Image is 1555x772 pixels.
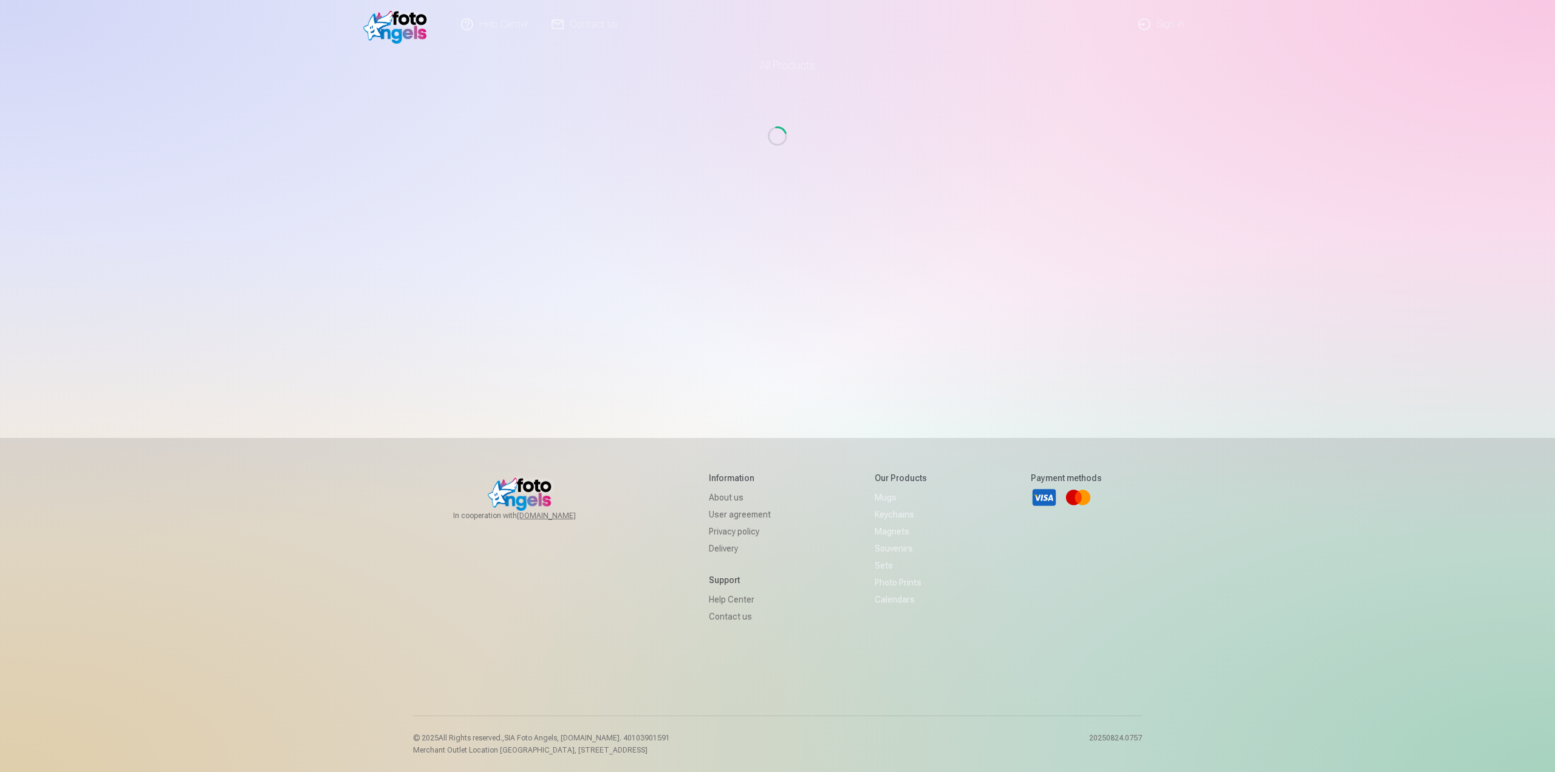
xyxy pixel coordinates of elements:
a: All products [726,49,830,83]
a: Contact us [709,608,771,625]
a: Mastercard [1065,484,1092,511]
p: Merchant Outlet Location [GEOGRAPHIC_DATA], [STREET_ADDRESS] [413,745,670,755]
img: /v1 [363,5,433,44]
a: Visa [1031,484,1058,511]
span: SIA Foto Angels, [DOMAIN_NAME]. 40103901591 [504,734,670,742]
p: © 2025 All Rights reserved. , [413,733,670,743]
a: [DOMAIN_NAME] [517,511,605,521]
a: Privacy policy [709,523,771,540]
a: About us [709,489,771,506]
h5: Payment methods [1031,472,1102,484]
h5: Information [709,472,771,484]
a: Keychains [875,506,927,523]
a: Delivery [709,540,771,557]
a: Photo prints [875,574,927,591]
a: User agreement [709,506,771,523]
a: Sets [875,557,927,574]
a: Calendars [875,591,927,608]
h5: Support [709,574,771,586]
span: In cooperation with [453,511,605,521]
a: Mugs [875,489,927,506]
h5: Our products [875,472,927,484]
a: Souvenirs [875,540,927,557]
a: Magnets [875,523,927,540]
a: Help Center [709,591,771,608]
p: 20250824.0757 [1089,733,1142,755]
